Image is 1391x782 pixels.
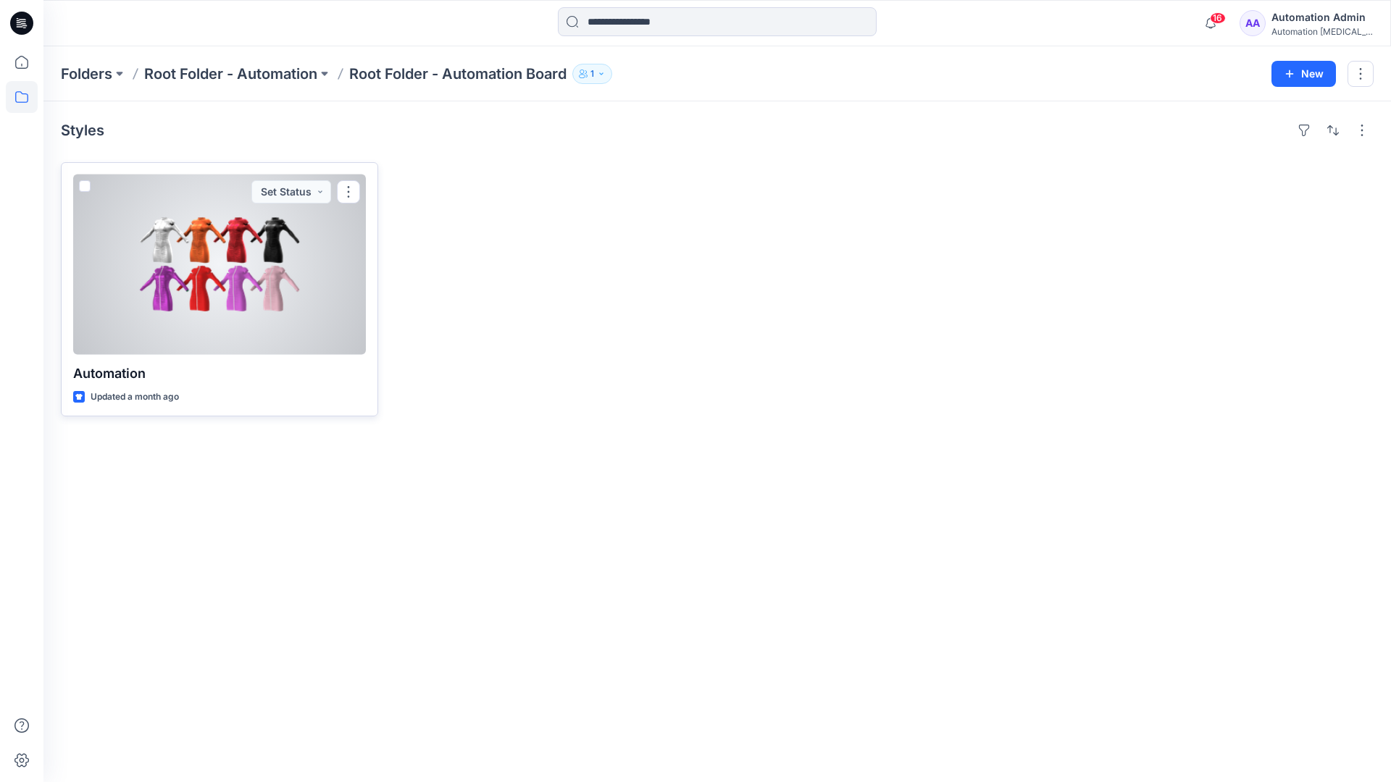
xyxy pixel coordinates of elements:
[1240,10,1266,36] div: AA
[144,64,317,84] a: Root Folder - Automation
[1210,12,1226,24] span: 16
[91,390,179,405] p: Updated a month ago
[73,363,366,384] p: Automation
[61,64,112,84] a: Folders
[1271,26,1373,37] div: Automation [MEDICAL_DATA]...
[1271,9,1373,26] div: Automation Admin
[1271,61,1336,87] button: New
[590,66,594,82] p: 1
[73,175,366,355] a: Automation
[572,64,612,84] button: 1
[61,122,104,139] h4: Styles
[349,64,567,84] p: Root Folder - Automation Board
